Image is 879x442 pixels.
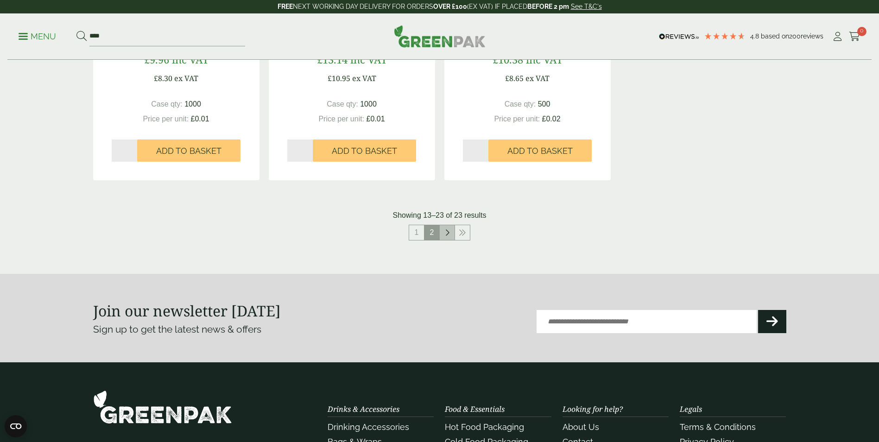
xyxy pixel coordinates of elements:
[137,139,240,162] button: Add to Basket
[144,52,169,66] span: £9.96
[525,73,550,83] span: ex VAT
[317,52,348,66] span: £13.14
[659,33,699,40] img: REVIEWS.io
[350,52,387,66] span: inc VAT
[680,422,756,432] a: Terms & Conditions
[526,52,563,66] span: inc VAT
[393,210,487,221] p: Showing 13–23 of 23 results
[278,3,293,10] strong: FREE
[394,25,486,47] img: GreenPak Supplies
[93,390,232,424] img: GreenPak Supplies
[313,139,416,162] button: Add to Basket
[184,100,201,108] span: 1000
[174,73,198,83] span: ex VAT
[505,73,524,83] span: £8.65
[151,100,183,108] span: Case qty:
[191,115,209,123] span: £0.01
[857,27,866,36] span: 0
[433,3,467,10] strong: OVER £100
[154,73,172,83] span: £8.30
[563,422,599,432] a: About Us
[327,100,358,108] span: Case qty:
[93,301,281,321] strong: Join our newsletter [DATE]
[505,100,536,108] span: Case qty:
[538,100,550,108] span: 500
[849,32,860,41] i: Cart
[761,32,789,40] span: Based on
[19,31,56,40] a: Menu
[445,422,524,432] a: Hot Food Packaging
[352,73,376,83] span: ex VAT
[542,115,561,123] span: £0.02
[172,52,209,66] span: inc VAT
[93,322,405,337] p: Sign up to get the latest news & offers
[750,32,761,40] span: 4.8
[5,415,27,437] button: Open CMP widget
[507,146,573,156] span: Add to Basket
[832,32,843,41] i: My Account
[704,32,746,40] div: 4.79 Stars
[409,225,424,240] a: 1
[156,146,221,156] span: Add to Basket
[19,31,56,42] p: Menu
[493,52,523,66] span: £10.38
[328,422,409,432] a: Drinking Accessories
[424,225,439,240] span: 2
[849,30,860,44] a: 0
[488,139,592,162] button: Add to Basket
[143,115,189,123] span: Price per unit:
[801,32,823,40] span: reviews
[527,3,569,10] strong: BEFORE 2 pm
[328,73,350,83] span: £10.95
[789,32,801,40] span: 200
[367,115,385,123] span: £0.01
[360,100,377,108] span: 1000
[318,115,364,123] span: Price per unit:
[494,115,540,123] span: Price per unit:
[571,3,602,10] a: See T&C's
[332,146,397,156] span: Add to Basket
